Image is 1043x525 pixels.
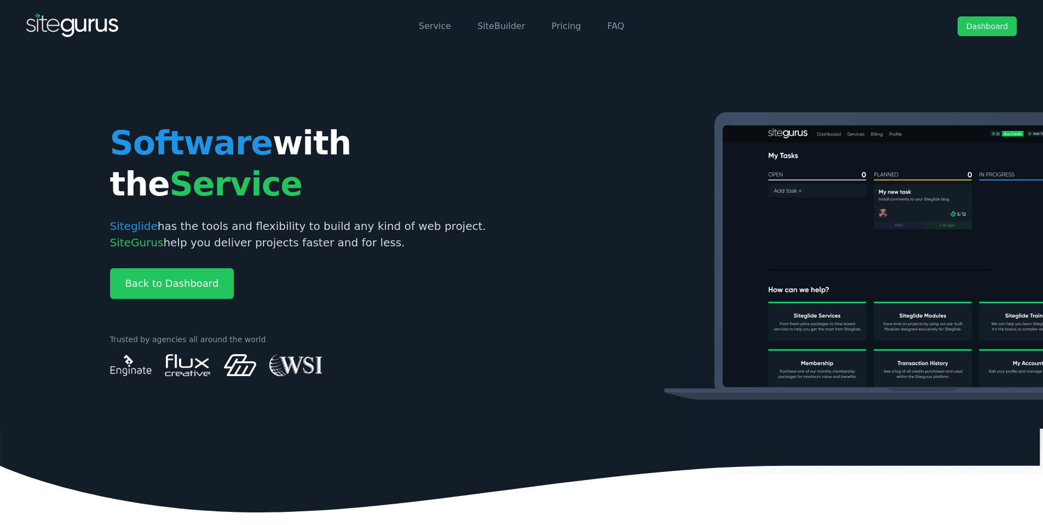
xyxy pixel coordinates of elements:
[958,16,1017,36] a: Dashboard
[110,123,513,205] h1: with the
[110,124,273,162] span: Software
[110,268,234,299] a: Back to Dashboard
[110,220,158,233] span: Siteglide
[477,21,525,31] a: SiteBuilder
[110,218,513,251] p: has the tools and flexibility to build any kind of web project. help you deliver projects faster ...
[607,21,624,31] a: FAQ
[170,165,302,203] span: Service
[110,334,513,345] p: Trusted by agencies all around the world
[26,13,119,39] img: SiteGurus Logo
[110,236,164,249] span: SiteGurus
[551,21,581,31] a: Pricing
[419,21,451,31] a: Service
